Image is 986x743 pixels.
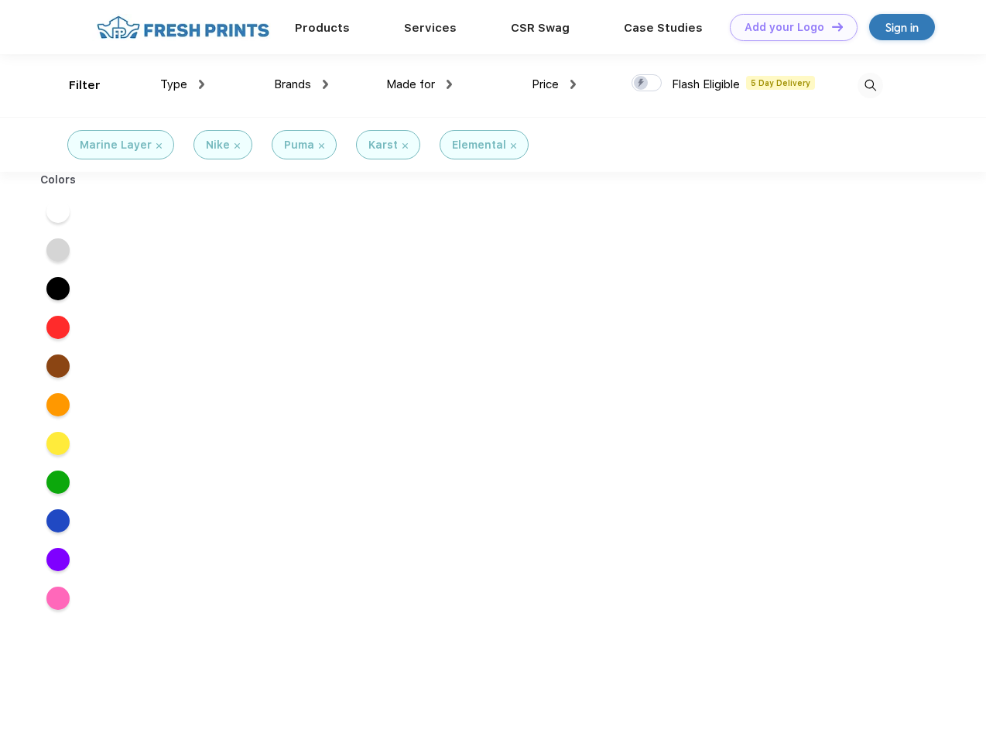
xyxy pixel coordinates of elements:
[885,19,919,36] div: Sign in
[452,137,506,153] div: Elemental
[511,21,570,35] a: CSR Swag
[832,22,843,31] img: DT
[511,143,516,149] img: filter_cancel.svg
[323,80,328,89] img: dropdown.png
[29,172,88,188] div: Colors
[284,137,314,153] div: Puma
[160,77,187,91] span: Type
[858,73,883,98] img: desktop_search.svg
[386,77,435,91] span: Made for
[206,137,230,153] div: Nike
[404,21,457,35] a: Services
[319,143,324,149] img: filter_cancel.svg
[92,14,274,41] img: fo%20logo%202.webp
[199,80,204,89] img: dropdown.png
[447,80,452,89] img: dropdown.png
[745,21,824,34] div: Add your Logo
[295,21,350,35] a: Products
[402,143,408,149] img: filter_cancel.svg
[672,77,740,91] span: Flash Eligible
[235,143,240,149] img: filter_cancel.svg
[368,137,398,153] div: Karst
[69,77,101,94] div: Filter
[570,80,576,89] img: dropdown.png
[869,14,935,40] a: Sign in
[532,77,559,91] span: Price
[274,77,311,91] span: Brands
[80,137,152,153] div: Marine Layer
[156,143,162,149] img: filter_cancel.svg
[746,76,815,90] span: 5 Day Delivery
